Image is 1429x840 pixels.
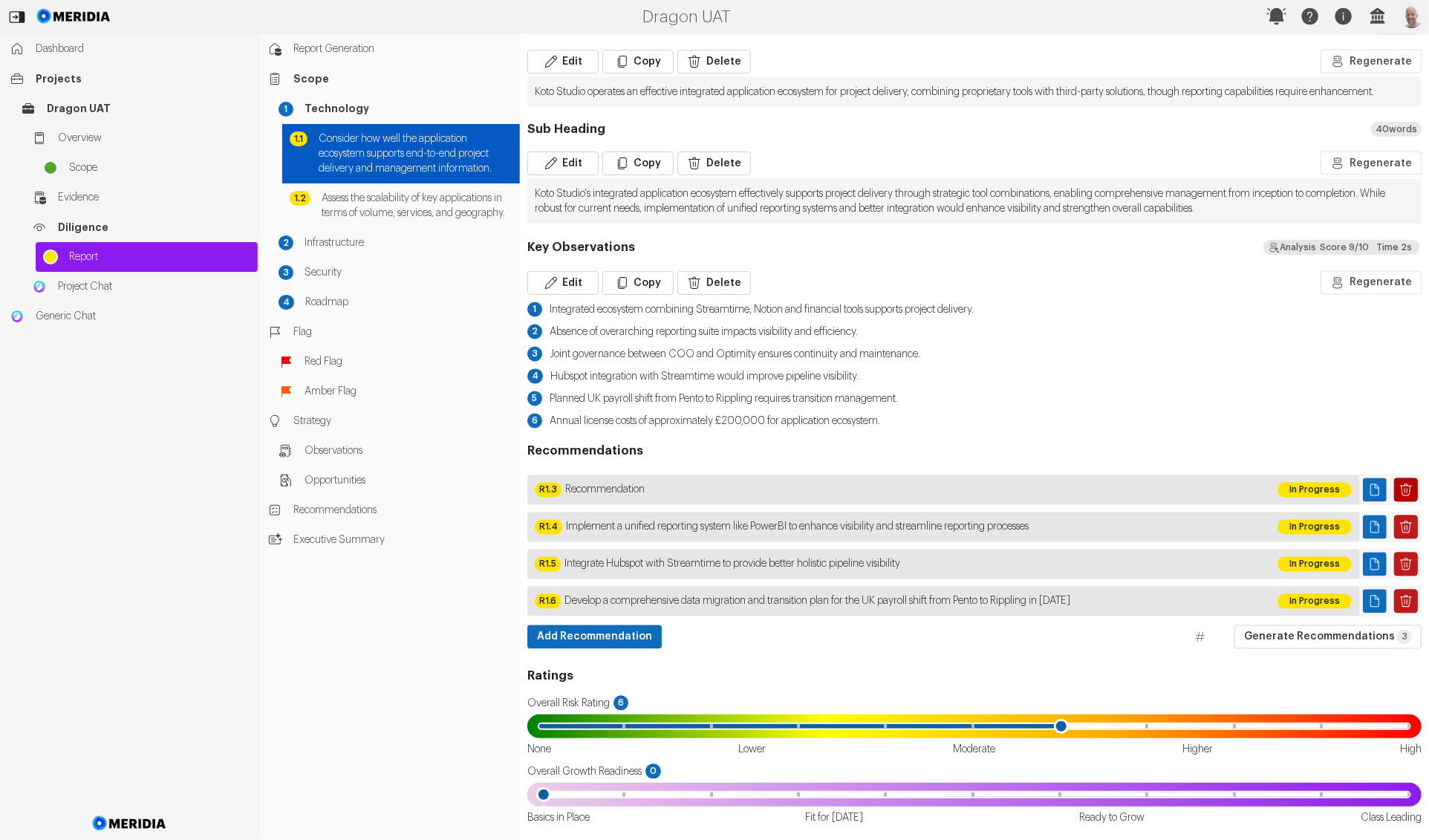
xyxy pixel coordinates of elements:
[527,668,1422,683] h3: Ratings
[2,302,258,331] a: Generic ChatGeneric Chat
[1234,625,1422,649] button: Generate Recommendations3
[47,101,250,116] span: Dragon UAT
[566,520,1029,535] span: Implement a unified reporting system like PowerBI to enhance visibility and streamline reporting ...
[25,123,258,153] a: Overview
[322,191,512,221] span: Assess the scalability of key applications in terms of volume, services, and geography.
[293,414,512,429] span: Strategy
[1182,742,1213,757] span: Higher
[90,807,169,840] img: Meridia Logo
[1363,478,1387,502] button: Page
[58,220,250,235] span: Diligence
[293,71,512,86] span: Scope
[279,265,293,280] div: 3
[1079,810,1145,825] span: Ready to Grow
[293,503,512,518] span: Recommendations
[527,240,635,255] h3: Key Observations
[32,279,47,294] img: Project Chat
[645,764,661,779] div: 0
[36,309,250,324] span: Generic Chat
[13,94,258,123] a: Dragon UAT
[1394,515,1418,539] button: Delete Page
[535,594,561,609] div: R1.6
[527,302,1422,317] ol: Integrated ecosystem combining Streamtime, Notion and financial tools supports project delivery.
[535,557,561,572] div: R1.5
[527,696,1422,711] label: Overall Risk Rating
[527,742,551,757] span: None
[953,742,995,757] span: Moderate
[1321,50,1422,74] button: Regenerate
[1400,742,1422,757] span: High
[602,271,674,295] button: Copy
[527,122,605,137] h3: Sub Heading
[1394,553,1418,576] button: Delete Page
[69,160,250,175] span: Scope
[25,183,258,212] a: Evidence
[535,483,561,498] div: R1.3
[1363,553,1387,576] button: Page
[1321,271,1422,295] button: Regenerate
[1277,594,1352,609] div: In Progress
[535,520,562,535] div: R1.4
[305,384,512,399] span: Amber Flag
[527,414,542,429] div: 6
[527,391,542,406] div: 5
[58,131,250,146] span: Overview
[1363,590,1387,613] button: Page
[738,742,766,757] span: Lower
[305,443,512,458] span: Observations
[565,483,645,498] span: Recommendation
[305,295,512,310] span: Roadmap
[527,347,1422,362] ol: Joint governance between COO and Optimity ensures continuity and maintenance.
[527,325,1422,339] ol: Absence of overarching reporting suite impacts visibility and efficiency.
[1394,590,1418,613] button: Delete Page
[806,810,864,825] span: Fit for [DATE]
[527,764,1422,779] label: Overall Growth Readiness
[613,696,628,711] div: 6
[1277,520,1352,535] div: In Progress
[2,64,258,94] a: Projects
[527,302,542,317] div: 1
[527,625,662,649] button: Add Recommendation
[677,152,751,175] button: Delete
[10,309,25,324] img: Generic Chat
[677,50,751,74] button: Delete
[527,271,599,295] button: Edit
[602,50,674,74] button: Copy
[36,153,258,183] a: Scope
[1361,810,1422,825] span: Class Leading
[305,235,512,250] span: Infrastructure
[527,152,599,175] button: Edit
[1400,4,1424,28] img: Profile Icon
[527,179,1422,224] pre: Koto Studio's integrated application ecosystem effectively supports project delivery through stra...
[69,250,250,264] span: Report
[58,279,250,294] span: Project Chat
[305,354,512,369] span: Red Flag
[527,414,1422,429] ol: Annual license costs of approximately £200,000 for application ecosystem.
[279,235,293,250] div: 2
[36,42,250,56] span: Dashboard
[58,190,250,205] span: Evidence
[677,271,751,295] button: Delete
[1321,152,1422,175] button: Regenerate
[36,71,250,86] span: Projects
[2,34,258,64] a: Dashboard
[527,391,1422,406] ol: Planned UK payroll shift from Pento to Rippling requires transition management.
[564,594,1070,609] span: Develop a comprehensive data migration and transition plan for the UK payroll shift from Pento to...
[1397,630,1412,645] div: 3
[1277,557,1352,572] div: In Progress
[36,242,258,272] a: Report
[527,50,599,74] button: Edit
[527,369,1422,384] ol: Hubspot integration with Streamtime would improve pipeline visibility.
[279,295,294,310] div: 4
[1277,483,1352,498] div: In Progress
[527,77,1422,107] pre: Koto Studio operates an effective integrated application ecosystem for project delivery, combinin...
[293,42,512,56] span: Report Generation
[527,347,542,362] div: 3
[293,533,512,547] span: Executive Summary
[527,325,542,339] div: 2
[527,810,590,825] span: Basics in Place
[602,152,674,175] button: Copy
[25,212,258,242] a: Diligence
[305,101,512,117] span: Technology
[527,443,643,458] h3: Recommendations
